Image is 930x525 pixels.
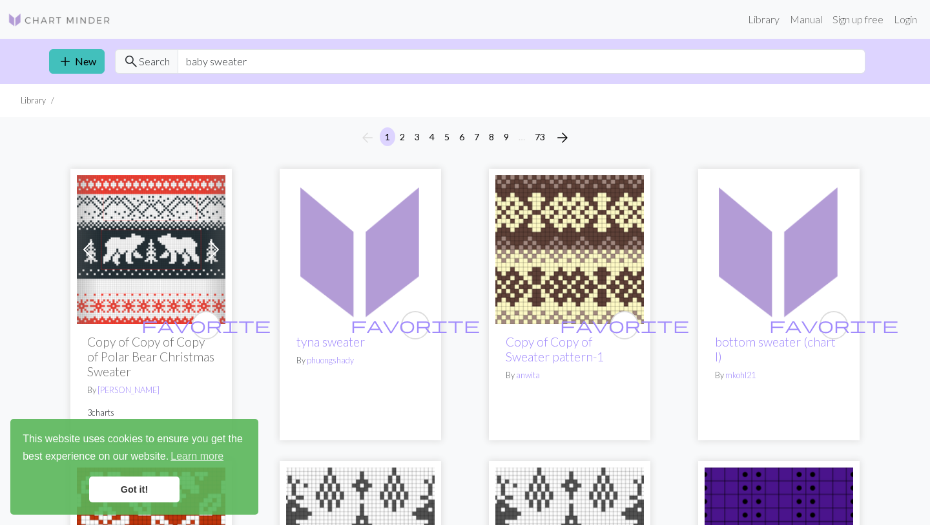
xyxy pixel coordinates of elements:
a: Copy of Copy of Sweater pattern-1 [506,334,604,364]
p: By [87,384,215,396]
button: 9 [499,127,514,146]
img: tyna sweater [286,175,435,324]
span: favorite [560,315,689,335]
span: search [123,52,139,70]
i: favourite [560,312,689,338]
a: New [49,49,105,74]
button: favourite [401,311,429,339]
p: 3 charts [87,407,215,419]
span: This website uses cookies to ensure you get the best experience on our website. [23,431,246,466]
button: 1 [380,127,395,146]
a: tyna sweater [296,334,365,349]
div: cookieconsent [10,419,258,515]
button: 6 [454,127,470,146]
p: By [296,354,424,367]
button: 3 [409,127,425,146]
a: Christmas sweater - back panel [77,242,225,254]
button: 73 [530,127,550,146]
span: favorite [141,315,271,335]
span: favorite [351,315,480,335]
p: By [506,369,634,381]
span: favorite [769,315,898,335]
button: 5 [439,127,455,146]
a: phuongshady [307,355,354,365]
a: Library [743,6,785,32]
button: Next [550,127,575,148]
img: bottom sweater (chart I) [705,175,853,324]
a: mkohl21 [725,370,756,380]
img: Sweater pattern [495,175,644,324]
button: favourite [610,311,639,339]
a: [PERSON_NAME] [98,385,160,395]
button: 8 [484,127,499,146]
i: favourite [769,312,898,338]
a: Login [889,6,922,32]
i: favourite [351,312,480,338]
button: favourite [820,311,848,339]
i: favourite [141,312,271,338]
button: 7 [469,127,484,146]
a: anwita [516,370,540,380]
li: Library [21,94,46,107]
nav: Page navigation [355,127,575,148]
img: Christmas sweater - back panel [77,175,225,324]
span: Search [139,54,170,69]
a: learn more about cookies [169,447,225,466]
button: 4 [424,127,440,146]
img: Logo [8,12,111,28]
a: tyna sweater [286,242,435,254]
span: arrow_forward [555,129,570,147]
a: Manual [785,6,827,32]
span: add [57,52,73,70]
h2: Copy of Copy of Copy of Polar Bear Christmas Sweater [87,334,215,379]
i: Next [555,130,570,145]
a: bottom sweater (chart I) [715,334,836,364]
p: By [715,369,843,381]
button: 2 [395,127,410,146]
a: Sweater pattern [495,242,644,254]
a: bottom sweater (chart I) [705,242,853,254]
a: Sign up free [827,6,889,32]
a: dismiss cookie message [89,477,180,502]
button: favourite [192,311,220,339]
